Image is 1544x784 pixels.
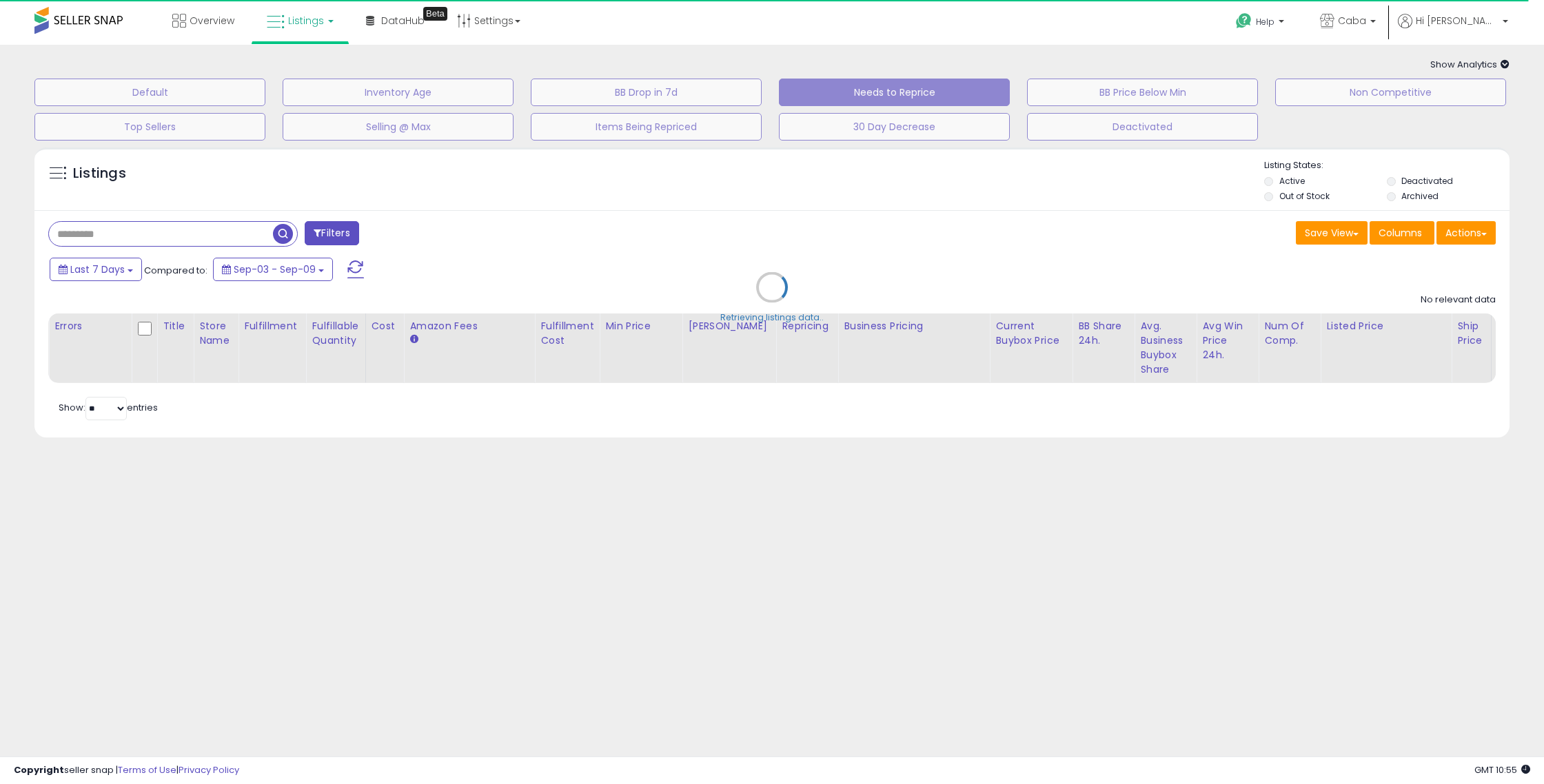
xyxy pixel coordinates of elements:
[1430,58,1510,71] span: Show Analytics
[283,79,514,106] button: Inventory Age
[190,14,234,28] span: Overview
[34,79,265,106] button: Default
[1398,14,1508,45] a: Hi [PERSON_NAME]
[1338,14,1366,28] span: Caba
[381,14,425,28] span: DataHub
[1235,12,1252,30] i: Get Help
[779,79,1010,106] button: Needs to Reprice
[720,311,824,324] div: Retrieving listings data..
[1027,113,1258,141] button: Deactivated
[283,113,514,141] button: Selling @ Max
[288,14,324,28] span: Listings
[423,7,447,21] div: Tooltip anchor
[1275,79,1506,106] button: Non Competitive
[1416,14,1499,28] span: Hi [PERSON_NAME]
[34,113,265,141] button: Top Sellers
[531,79,762,106] button: BB Drop in 7d
[1256,16,1274,28] span: Help
[1225,2,1298,45] a: Help
[779,113,1010,141] button: 30 Day Decrease
[531,113,762,141] button: Items Being Repriced
[1027,79,1258,106] button: BB Price Below Min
